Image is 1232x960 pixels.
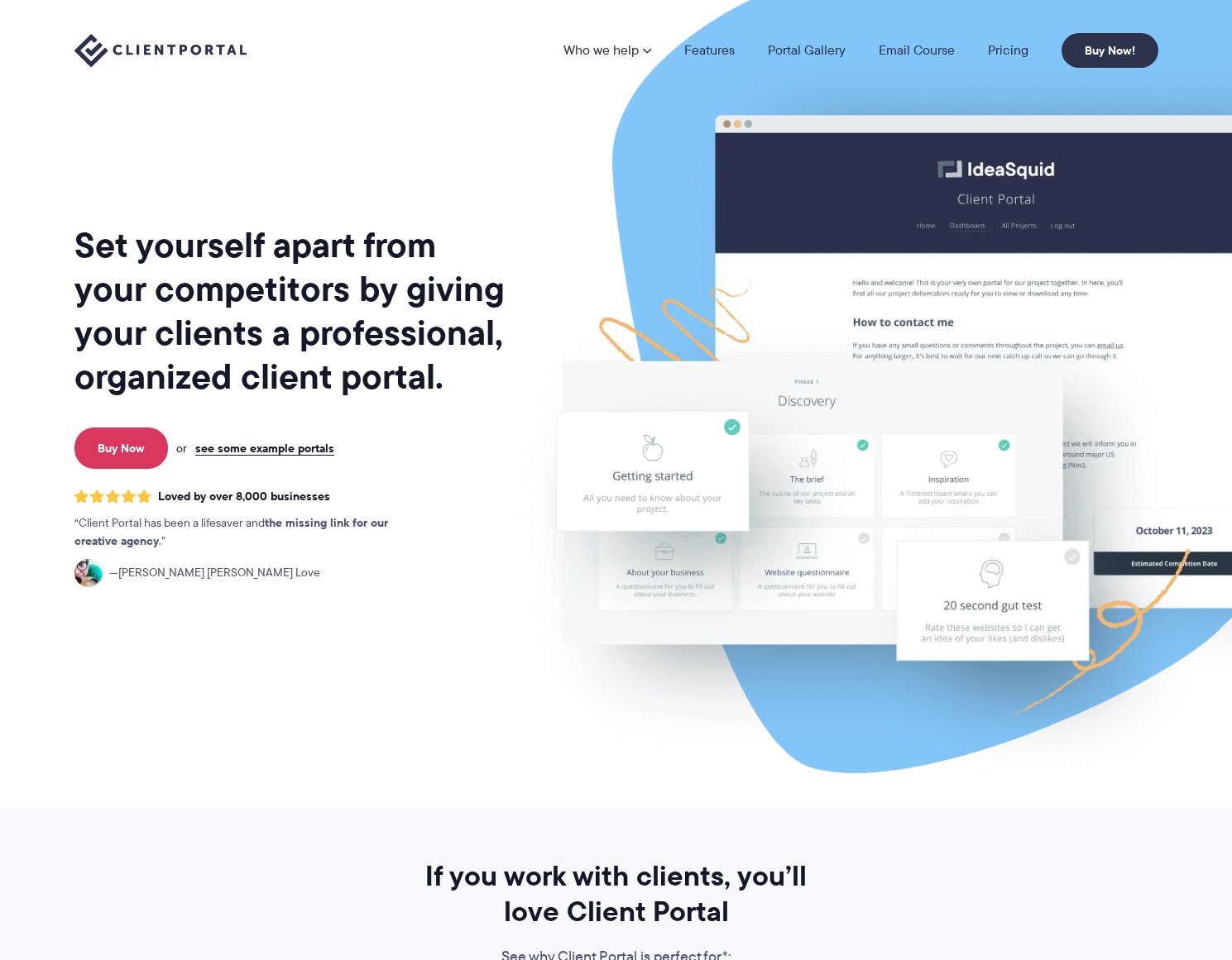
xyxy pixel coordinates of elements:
strong: the missing link for our creative agency [74,513,388,550]
h2: If you work with clients, you’ll love Client Portal [403,858,830,929]
a: Who we help [563,44,651,57]
a: Portal Gallery [768,44,846,57]
h1: Set yourself apart from your competitors by giving your clients a professional, organized client ... [74,223,508,399]
a: Features [684,44,735,57]
span: or [176,441,187,456]
a: Email Course [879,44,955,57]
a: see some example portals [195,441,334,456]
span: Loved by over 8,000 businesses [158,490,330,504]
p: Client Portal has been a lifesaver and . [74,514,422,551]
span: [PERSON_NAME] [PERSON_NAME] Love [109,564,320,582]
a: Buy Now [74,427,168,469]
a: Buy Now! [1062,33,1158,68]
a: Pricing [988,44,1028,57]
